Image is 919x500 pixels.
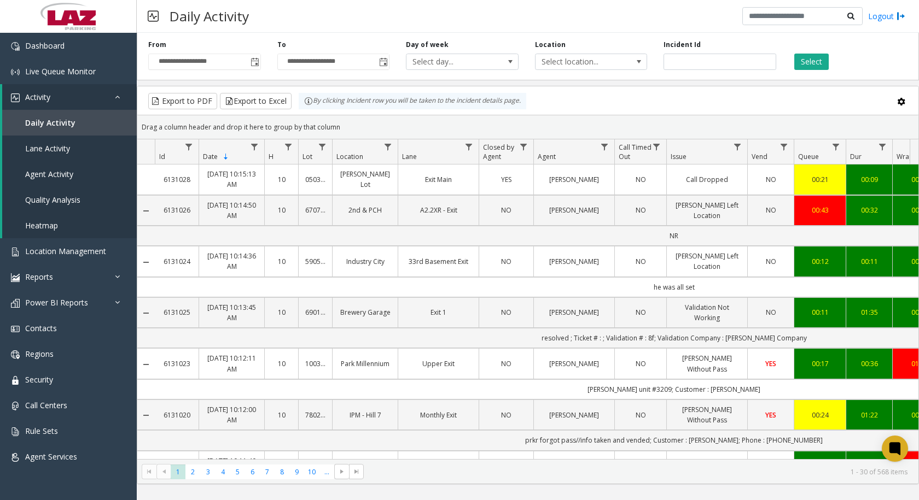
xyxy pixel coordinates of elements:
[766,205,776,215] span: NO
[801,174,839,185] a: 00:21
[161,358,192,369] a: 6131023
[801,307,839,317] a: 00:11
[540,174,608,185] a: [PERSON_NAME]
[352,467,361,476] span: Go to the last page
[25,195,80,205] span: Quality Analysis
[798,152,819,161] span: Queue
[671,152,687,161] span: Issue
[486,174,527,185] a: YES
[339,307,391,317] a: Brewery Garage
[137,360,155,369] a: Collapse Details
[25,169,73,179] span: Agent Activity
[148,40,166,50] label: From
[305,205,325,215] a: 670745
[535,40,566,50] label: Location
[11,42,20,51] img: 'icon'
[303,152,312,161] span: Lot
[281,139,296,154] a: H Filter Menu
[377,54,389,69] span: Toggle popup
[11,350,20,359] img: 'icon'
[161,205,192,215] a: 6131026
[334,464,349,479] span: Go to the next page
[801,358,839,369] a: 00:17
[2,187,137,213] a: Quality Analysis
[754,256,787,267] a: NO
[203,152,218,161] span: Date
[11,402,20,410] img: 'icon'
[305,358,325,369] a: 100343
[25,66,96,77] span: Live Queue Monitor
[11,376,20,385] img: 'icon'
[766,308,776,317] span: NO
[853,205,886,215] a: 00:32
[649,139,664,154] a: Call Timed Out Filter Menu
[137,207,155,215] a: Collapse Details
[853,307,886,317] a: 01:35
[853,256,886,267] div: 00:11
[11,427,20,436] img: 'icon'
[875,139,890,154] a: Dur Filter Menu
[853,358,886,369] a: 00:36
[206,456,258,477] a: [DATE] 10:11:49 AM
[794,54,829,70] button: Select
[829,139,844,154] a: Queue Filter Menu
[206,353,258,374] a: [DATE] 10:12:11 AM
[853,174,886,185] div: 00:09
[405,174,472,185] a: Exit Main
[2,136,137,161] a: Lane Activity
[148,3,159,30] img: pageIcon
[621,256,660,267] a: NO
[275,464,289,479] span: Page 8
[25,246,106,256] span: Location Management
[516,139,531,154] a: Closed by Agent Filter Menu
[486,410,527,420] a: NO
[271,307,292,317] a: 10
[11,325,20,333] img: 'icon'
[11,93,20,102] img: 'icon'
[305,464,319,479] span: Page 10
[540,205,608,215] a: [PERSON_NAME]
[216,464,230,479] span: Page 4
[868,10,905,22] a: Logout
[206,302,258,323] a: [DATE] 10:13:45 AM
[501,308,511,317] span: NO
[305,307,325,317] a: 690180
[406,54,496,69] span: Select day...
[673,174,741,185] a: Call Dropped
[277,40,286,50] label: To
[801,410,839,420] a: 00:24
[664,40,701,50] label: Incident Id
[405,256,472,267] a: 33rd Basement Exit
[25,272,53,282] span: Reports
[754,174,787,185] a: NO
[405,307,472,317] a: Exit 1
[25,220,58,231] span: Heatmap
[540,307,608,317] a: [PERSON_NAME]
[752,152,767,161] span: Vend
[289,464,304,479] span: Page 9
[777,139,792,154] a: Vend Filter Menu
[2,161,137,187] a: Agent Activity
[11,299,20,308] img: 'icon'
[269,152,274,161] span: H
[754,358,787,369] a: YES
[621,410,660,420] a: NO
[619,143,652,161] span: Call Timed Out
[25,323,57,333] span: Contacts
[25,297,88,308] span: Power BI Reports
[222,152,230,161] span: Sortable
[305,174,325,185] a: 050324
[406,40,449,50] label: Day of week
[25,117,75,128] span: Daily Activity
[673,251,741,272] a: [PERSON_NAME] Left Location
[171,464,185,479] span: Page 1
[304,97,313,105] img: infoIcon.svg
[206,251,258,272] a: [DATE] 10:14:36 AM
[260,464,275,479] span: Page 7
[501,410,511,420] span: NO
[501,257,511,266] span: NO
[501,205,511,215] span: NO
